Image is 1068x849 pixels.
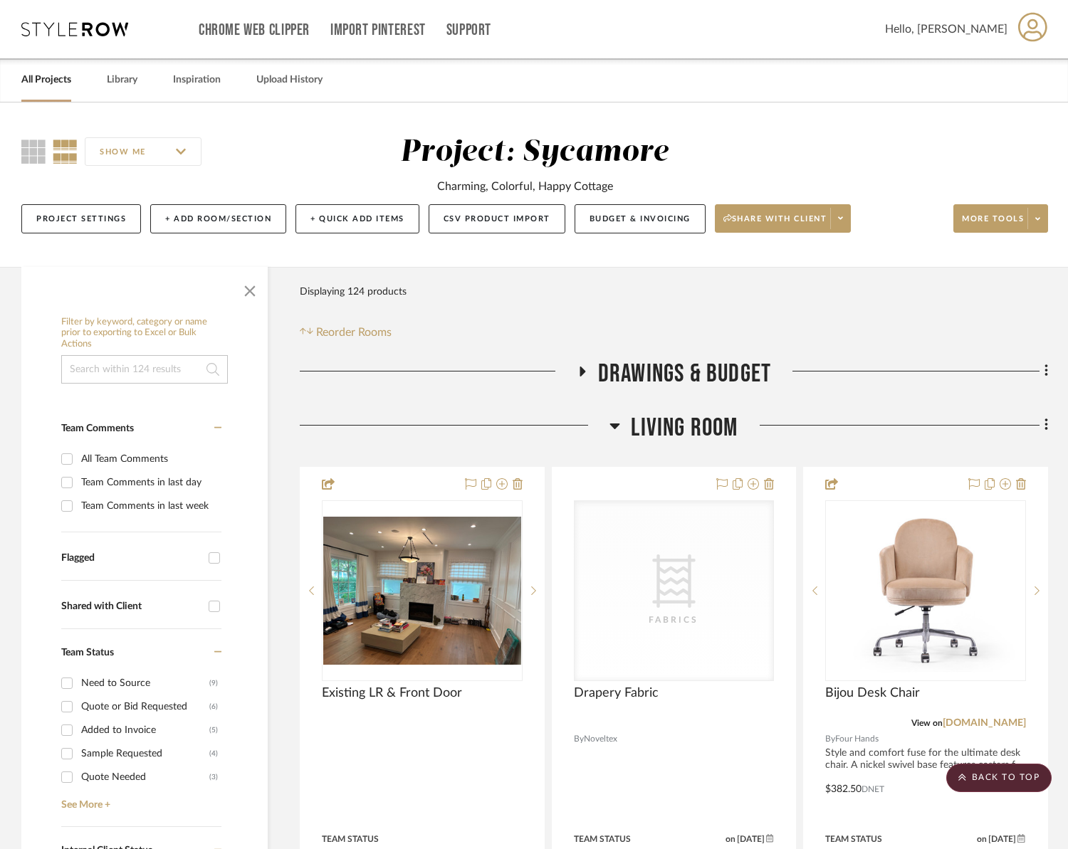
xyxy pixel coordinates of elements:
div: Fabrics [602,613,745,627]
button: Budget & Invoicing [575,204,706,233]
span: [DATE] [735,834,766,844]
button: CSV Product Import [429,204,565,233]
span: Bijou Desk Chair [825,685,920,701]
div: 0 [575,501,774,680]
span: Team Status [61,648,114,658]
button: + Add Room/Section [150,204,286,233]
button: + Quick Add Items [295,204,419,233]
div: (9) [209,672,218,695]
div: (5) [209,719,218,742]
a: Import Pinterest [330,24,426,36]
div: Displaying 124 products [300,278,407,306]
div: (3) [209,766,218,789]
h6: Filter by keyword, category or name prior to exporting to Excel or Bulk Actions [61,317,228,350]
a: Inspiration [173,70,221,90]
a: [DOMAIN_NAME] [943,718,1026,728]
span: By [574,732,584,746]
span: on [726,835,735,843]
span: Existing LR & Front Door [322,685,462,701]
a: All Projects [21,70,71,90]
button: Close [236,274,264,302]
div: (4) [209,742,218,765]
div: Team Status [825,833,882,845]
scroll-to-top-button: BACK TO TOP [946,764,1052,792]
button: Share with client [715,204,852,233]
div: Need to Source [81,672,209,695]
span: Drawings & Budget [598,359,771,389]
a: Library [107,70,137,90]
span: By [825,732,835,746]
span: Noveltex [584,732,617,746]
div: Team Comments in last week [81,495,218,517]
button: More tools [953,204,1048,233]
a: See More + [58,789,221,811]
div: Charming, Colorful, Happy Cottage [437,178,613,195]
button: Reorder Rooms [300,324,392,341]
span: More tools [962,213,1024,235]
div: Added to Invoice [81,719,209,742]
div: Sample Requested [81,742,209,765]
div: All Team Comments [81,448,218,470]
div: Project: Sycamore [400,137,669,167]
img: Bijou Desk Chair [837,502,1015,680]
span: Share with client [723,213,827,235]
div: Team Comments in last day [81,471,218,494]
div: Flagged [61,552,201,564]
span: Drapery Fabric [574,685,659,701]
span: Four Hands [835,732,879,746]
div: Shared with Client [61,601,201,613]
button: Project Settings [21,204,141,233]
img: Existing LR & Front Door [323,517,521,665]
span: Living Room [631,413,738,443]
a: Upload History [256,70,323,90]
span: on [977,835,987,843]
div: Team Status [322,833,379,845]
a: Support [446,24,491,36]
a: Chrome Web Clipper [199,24,310,36]
div: Quote Needed [81,766,209,789]
div: Quote or Bid Requested [81,695,209,718]
span: Team Comments [61,423,134,433]
div: Team Status [574,833,631,845]
span: View on [911,719,943,727]
span: Hello, [PERSON_NAME] [885,21,1007,38]
input: Search within 124 results [61,355,228,384]
span: [DATE] [987,834,1017,844]
span: Reorder Rooms [316,324,392,341]
div: (6) [209,695,218,718]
